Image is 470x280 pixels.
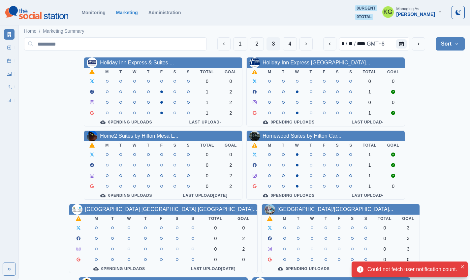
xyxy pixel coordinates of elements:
[344,68,358,76] th: S
[114,141,127,149] th: T
[351,266,414,271] div: Last Upload [DATE]
[225,110,237,116] div: 2
[323,37,336,51] button: previous
[225,100,237,105] div: 2
[341,40,345,48] div: month
[225,79,237,84] div: 0
[263,60,370,65] a: Holiday Inn Express [GEOGRAPHIC_DATA]...
[169,215,185,223] th: S
[366,40,385,48] div: time zone
[181,68,195,76] th: S
[346,215,359,223] th: S
[168,141,182,149] th: S
[168,68,182,76] th: S
[153,215,169,223] th: F
[263,133,341,139] a: Homewood Suites by Hilton Car...
[318,68,331,76] th: F
[85,206,257,212] a: [GEOGRAPHIC_DATA] [GEOGRAPHIC_DATA] [GEOGRAPHIC_DATA]...
[195,141,219,149] th: Total
[354,40,356,48] div: /
[358,68,382,76] th: Total
[402,236,414,241] div: 3
[378,225,392,230] div: 0
[235,257,252,262] div: 0
[4,69,15,79] a: Media Library
[396,12,435,17] div: [PERSON_NAME]
[363,173,377,178] div: 1
[89,193,163,198] div: 0 Pending Uploads
[299,37,313,51] button: Next Media
[225,173,237,178] div: 2
[266,37,280,51] button: Page 3
[173,193,237,198] div: Last Upload [DATE]
[402,225,414,230] div: 3
[363,162,377,168] div: 1
[200,173,214,178] div: 0
[319,215,332,223] th: T
[24,28,84,35] nav: breadcrumb
[356,40,366,48] div: year
[336,193,399,198] div: Last Upload -
[452,6,465,19] button: Toggle Mode
[372,215,397,223] th: Total
[201,215,230,223] th: Total
[4,95,15,106] a: Review Summary
[174,266,252,271] div: Last Upload [DATE]
[277,141,290,149] th: T
[120,215,138,223] th: W
[397,215,420,223] th: Goal
[387,79,399,84] div: 0
[355,14,373,20] span: 0 total
[225,184,237,189] div: 2
[5,6,68,19] img: logoTextSVG.62801f218bc96a9b266caa72a09eb111.svg
[81,10,105,15] a: Monitoring
[263,68,277,76] th: M
[344,141,358,149] th: S
[200,100,214,105] div: 1
[195,68,219,76] th: Total
[235,246,252,252] div: 2
[382,141,405,149] th: Goal
[387,100,399,105] div: 0
[278,215,292,223] th: M
[127,141,142,149] th: W
[200,152,214,157] div: 0
[263,141,277,149] th: M
[155,68,168,76] th: F
[89,120,163,125] div: 0 Pending Uploads
[382,68,405,76] th: Goal
[402,246,414,252] div: 3
[200,79,214,84] div: 0
[283,37,297,51] button: Page 4
[138,215,153,223] th: T
[206,225,225,230] div: 0
[265,204,275,215] img: 1025272730960138
[148,10,181,15] a: Administration
[290,141,304,149] th: W
[173,120,237,125] div: Last Upload -
[402,257,414,262] div: 0
[155,141,168,149] th: F
[332,215,346,223] th: F
[252,120,326,125] div: 0 Pending Uploads
[331,68,344,76] th: S
[75,266,164,271] div: 0 Pending Uploads
[436,37,465,51] button: Sort
[225,152,237,157] div: 0
[225,89,237,94] div: 2
[233,37,247,51] button: Page 1
[100,141,114,149] th: M
[304,141,318,149] th: T
[181,141,195,149] th: S
[318,141,331,149] th: F
[336,120,399,125] div: Last Upload -
[278,206,393,212] a: [GEOGRAPHIC_DATA]/[GEOGRAPHIC_DATA]...
[206,257,225,262] div: 0
[200,162,214,168] div: 0
[225,162,237,168] div: 2
[250,37,264,51] button: Page 2
[4,55,15,66] a: Post Schedule
[305,215,319,223] th: W
[100,133,178,139] a: Home2 Suites by Hilton Mesa L...
[363,79,377,84] div: 0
